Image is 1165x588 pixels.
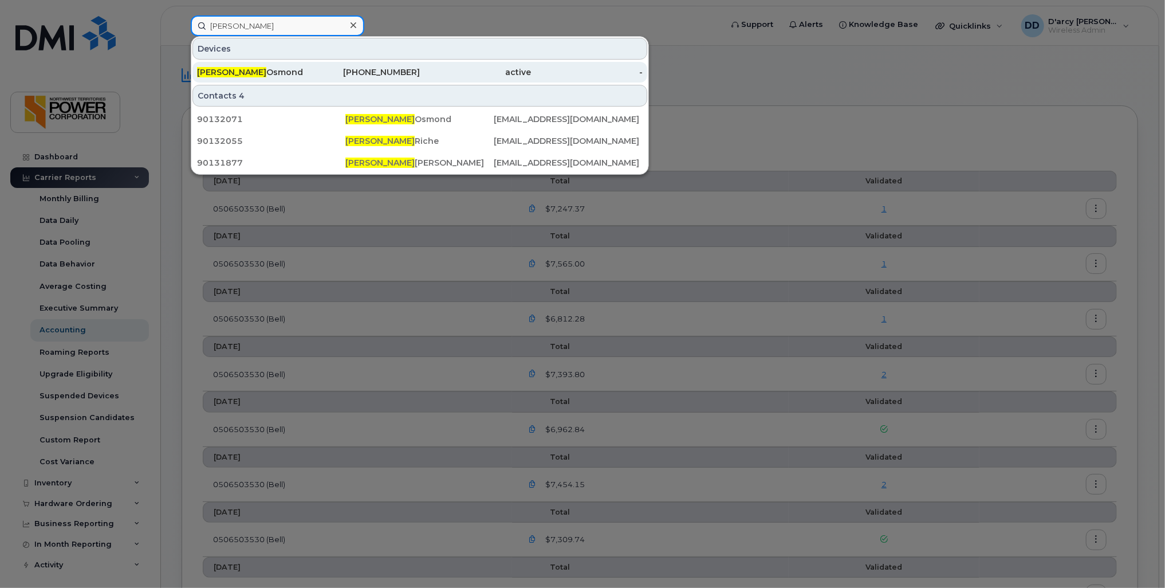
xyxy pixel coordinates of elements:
[345,136,415,146] span: [PERSON_NAME]
[345,157,494,168] div: [PERSON_NAME]
[197,135,345,147] div: 90132055
[192,131,647,151] a: 90132055[PERSON_NAME]Riche[EMAIL_ADDRESS][DOMAIN_NAME]
[420,66,532,78] div: active
[532,66,643,78] div: -
[309,66,420,78] div: [PHONE_NUMBER]
[345,113,494,125] div: Osmond
[197,113,345,125] div: 90132071
[192,62,647,83] a: [PERSON_NAME]Osmond[PHONE_NUMBER]active-
[192,85,647,107] div: Contacts
[192,152,647,173] a: 90131877[PERSON_NAME][PERSON_NAME][EMAIL_ADDRESS][DOMAIN_NAME]
[197,67,266,77] span: [PERSON_NAME]
[494,135,643,147] div: [EMAIL_ADDRESS][DOMAIN_NAME]
[494,113,643,125] div: [EMAIL_ADDRESS][DOMAIN_NAME]
[345,114,415,124] span: [PERSON_NAME]
[192,109,647,130] a: 90132071[PERSON_NAME]Osmond[EMAIL_ADDRESS][DOMAIN_NAME]
[494,157,643,168] div: [EMAIL_ADDRESS][DOMAIN_NAME]
[345,158,415,168] span: [PERSON_NAME]
[192,38,647,60] div: Devices
[345,135,494,147] div: Riche
[239,90,245,101] span: 4
[197,66,309,78] div: Osmond
[197,157,345,168] div: 90131877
